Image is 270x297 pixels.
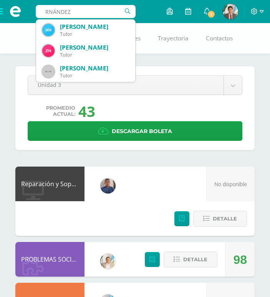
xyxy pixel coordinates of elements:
span: 1 [207,10,215,18]
a: Contactos [197,23,241,54]
span: Contactos [206,34,233,42]
img: 45x45 [42,65,55,78]
div: Reparación y Soporte Técnico [15,167,84,201]
a: Reparación y Soporte Técnico [21,180,108,188]
img: bf66807720f313c6207fc724d78fb4d0.png [100,178,116,194]
div: [PERSON_NAME] [60,43,129,52]
img: 2110d983db982e4a32eb487b6a82bed1.png [42,24,55,36]
span: Descargar boleta [112,122,172,141]
a: Descargar boleta [28,121,242,141]
img: 68712ac611bf39f738fa84918dce997e.png [223,4,238,19]
div: [PERSON_NAME] [60,23,129,31]
span: No disponible [214,181,247,187]
div: [PERSON_NAME] [60,64,129,72]
span: Unidad 3 [38,76,214,94]
a: Unidad 3 [28,76,242,95]
div: 98 [233,242,247,277]
div: Tutor [60,52,129,58]
input: Busca un usuario... [36,5,136,18]
div: Tutor [60,72,129,79]
button: Detalle [193,211,247,227]
div: Tutor [60,31,129,37]
img: 6dc810999ab9a2c69c02271c173fa6cd.png [42,45,55,57]
span: Promedio actual: [46,105,75,117]
span: Trayectoria [158,34,189,42]
span: Detalle [183,252,207,267]
span: Detalle [213,212,237,226]
img: f96c4e5d2641a63132d01c8857867525.png [100,254,116,269]
div: 43 [78,101,95,121]
button: Detalle [164,252,217,267]
a: PROBLEMAS SOCIOECONÓMICOS [21,255,116,264]
div: PROBLEMAS SOCIOECONÓMICOS [15,242,84,277]
a: Trayectoria [149,23,197,54]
